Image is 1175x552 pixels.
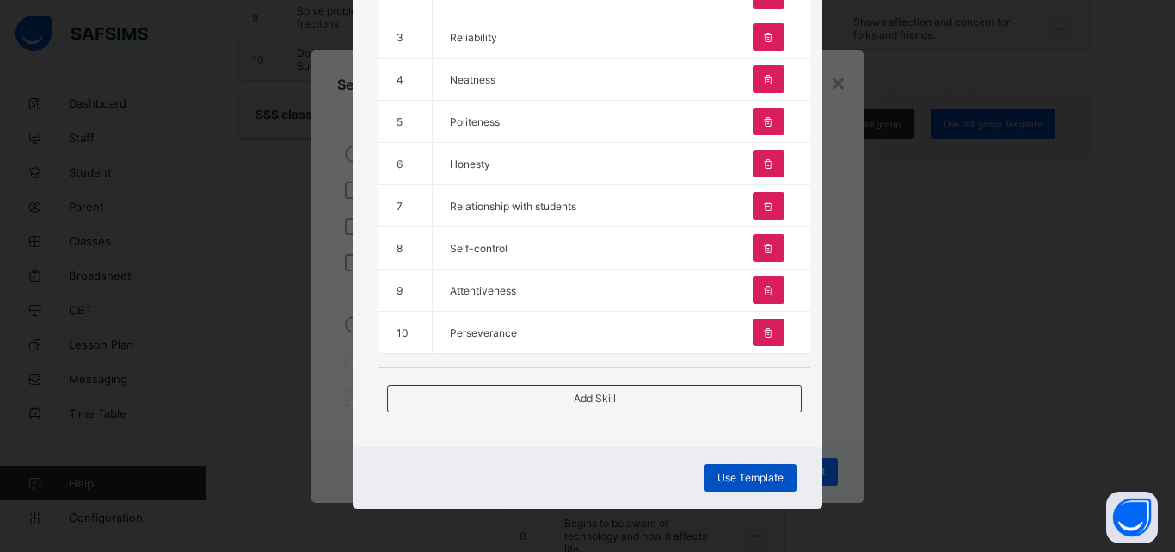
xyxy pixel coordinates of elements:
td: 7 [378,185,433,227]
td: 10 [378,312,433,354]
td: Perseverance [433,312,735,354]
td: Relationship with students [433,185,735,227]
button: Open asap [1106,492,1158,543]
td: Attentiveness [433,270,735,312]
td: Self-control [433,227,735,270]
td: Honesty [433,143,735,185]
td: 9 [378,270,433,312]
td: 4 [378,59,433,101]
span: Use Template [717,471,784,484]
td: 6 [378,143,433,185]
td: Neatness [433,59,735,101]
td: 8 [378,227,433,270]
td: 5 [378,101,433,143]
td: 3 [378,16,433,59]
td: Reliability [433,16,735,59]
span: Add Skill [401,392,789,405]
td: Politeness [433,101,735,143]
